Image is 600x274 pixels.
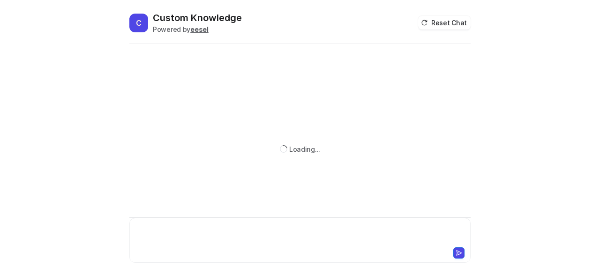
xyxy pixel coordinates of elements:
[190,25,209,33] b: eesel
[129,14,148,32] span: C
[153,24,242,34] div: Powered by
[289,144,320,154] div: Loading...
[418,16,471,30] button: Reset Chat
[153,11,242,24] h2: Custom Knowledge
